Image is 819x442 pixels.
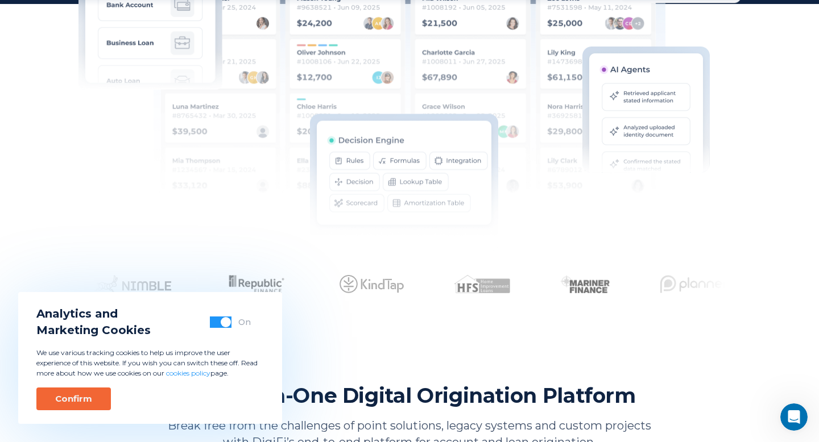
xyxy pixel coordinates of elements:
span: Analytics and [36,306,151,322]
span: Marketing Cookies [36,322,151,339]
p: We use various tracking cookies to help us improve the user experience of this website. If you wi... [36,348,264,378]
img: Client Logo 4 [414,275,470,293]
div: Confirm [55,393,92,405]
iframe: Intercom live chat [780,403,808,431]
img: Client Logo 2 [182,275,250,293]
img: Client Logo 3 [300,275,364,293]
img: Client Logo 6 [621,275,695,293]
img: Client Logo 5 [521,275,570,293]
h2: The All-In-One Digital Origination Platform [183,382,636,408]
div: On [238,316,251,328]
button: Confirm [36,387,111,410]
a: cookies policy [166,369,210,377]
img: Client Logo 1 [55,275,132,293]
